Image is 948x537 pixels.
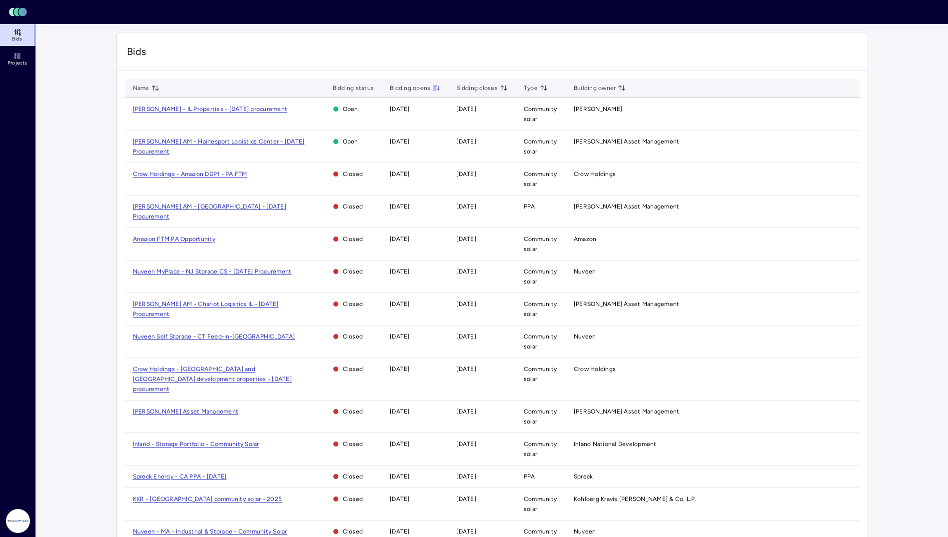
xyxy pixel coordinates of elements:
time: [DATE] [390,495,410,502]
span: Closed [333,439,374,449]
td: [PERSON_NAME] [566,98,860,130]
time: [DATE] [456,440,476,447]
time: [DATE] [390,268,410,275]
td: [PERSON_NAME] Asset Management [566,195,860,228]
td: [PERSON_NAME] Asset Management [566,293,860,325]
td: Community solar [516,130,566,163]
td: Community solar [516,358,566,400]
a: Amazon FTM PA Opportunity [133,235,215,242]
td: Community solar [516,163,566,195]
time: [DATE] [390,440,410,447]
time: [DATE] [390,105,410,112]
td: Community solar [516,228,566,260]
time: [DATE] [456,300,476,307]
td: [PERSON_NAME] Asset Management [566,130,860,163]
span: Type [524,83,548,93]
time: [DATE] [456,138,476,145]
span: Closed [333,406,374,416]
time: [DATE] [456,170,476,177]
a: [PERSON_NAME] AM - [GEOGRAPHIC_DATA] - [DATE] Procurement [133,203,286,220]
span: Closed [333,364,374,374]
span: Bidding opens [390,83,440,93]
td: Nuveen [566,260,860,293]
td: Inland National Development [566,433,860,465]
a: Crow Holdings - Amazon DDP1 - PA FTM [133,170,247,177]
time: [DATE] [390,473,410,480]
td: Community solar [516,325,566,358]
time: [DATE] [390,203,410,210]
span: Closed [333,471,374,481]
a: Nuveen Self Storage - CT Feed-in-[GEOGRAPHIC_DATA] [133,333,295,340]
time: [DATE] [456,495,476,502]
time: [DATE] [456,365,476,372]
time: [DATE] [456,268,476,275]
a: KKR - [GEOGRAPHIC_DATA] community solar - 2025 [133,495,282,502]
td: Crow Holdings [566,163,860,195]
span: Name [133,83,159,93]
span: Closed [333,169,374,179]
span: Projects [7,60,27,66]
span: Closed [333,331,374,341]
td: Spreck [566,465,860,488]
span: Closed [333,266,374,276]
time: [DATE] [456,235,476,242]
span: Closed [333,494,374,504]
span: Bids [127,44,858,58]
button: toggle sorting [432,84,440,92]
td: Community solar [516,260,566,293]
time: [DATE] [390,408,410,415]
span: Closed [333,234,374,244]
a: [PERSON_NAME] - IL Properties - [DATE] procurement [133,105,288,112]
span: Bidding status [333,83,374,93]
td: Amazon [566,228,860,260]
a: Nuveen - MA - Industrial & Storage - Community Solar [133,528,287,535]
span: Building owner [574,83,626,93]
time: [DATE] [390,170,410,177]
a: Nuveen MyPlace - NJ Storage CS - [DATE] Procurement [133,268,292,275]
td: [PERSON_NAME] Asset Management [566,400,860,433]
a: [PERSON_NAME] AM - Chariot Logistics IL - [DATE] Procurement [133,300,279,317]
td: Nuveen [566,325,860,358]
time: [DATE] [456,473,476,480]
time: [DATE] [390,528,410,535]
a: Crow Holdings - [GEOGRAPHIC_DATA] and [GEOGRAPHIC_DATA] development properties - [DATE] procurement [133,365,292,392]
time: [DATE] [390,138,410,145]
time: [DATE] [456,333,476,340]
td: Crow Holdings [566,358,860,400]
span: Bids [12,36,22,42]
span: [PERSON_NAME] AM - Hainesport Logistics Center - [DATE] Procurement [133,138,305,155]
td: Community solar [516,400,566,433]
time: [DATE] [390,365,410,372]
time: [DATE] [390,300,410,307]
td: PPA [516,465,566,488]
button: toggle sorting [151,84,159,92]
td: Kohlberg Kravis [PERSON_NAME] & Co. L.P. [566,488,860,520]
button: toggle sorting [618,84,626,92]
time: [DATE] [456,408,476,415]
span: Closed [333,299,374,309]
a: Spreck Energy - CA PPA - [DATE] [133,473,227,480]
button: toggle sorting [500,84,508,92]
time: [DATE] [456,105,476,112]
a: [PERSON_NAME] Asset Management [133,408,239,415]
span: Closed [333,526,374,536]
td: Community solar [516,98,566,130]
span: Closed [333,201,374,211]
a: Inland - Storage Portfolio - Community Solar [133,440,259,447]
time: [DATE] [390,235,410,242]
span: Bidding closes [456,83,508,93]
time: [DATE] [456,203,476,210]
